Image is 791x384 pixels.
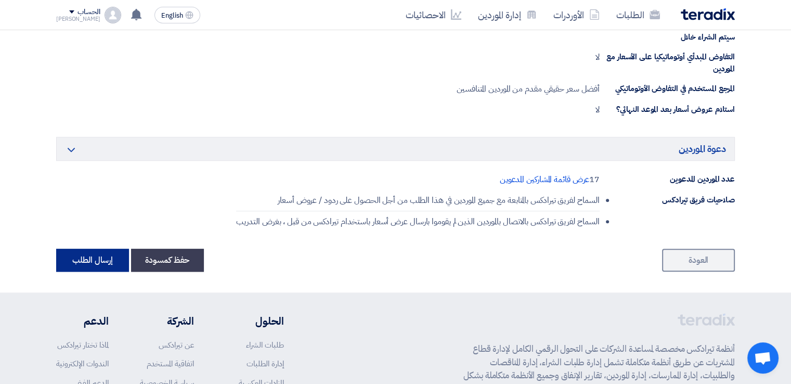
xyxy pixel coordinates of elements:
div: المرجع المستخدم في التفاوض الأوتوماتيكي [600,83,735,95]
li: الحلول [225,313,284,329]
a: عن تيرادكس [159,339,194,351]
div: لا [595,104,600,116]
img: profile_test.png [105,7,121,23]
li: الشركة [140,313,194,329]
div: أفضل سعر حقيقي مقدم من الموردين المتنافسين [457,83,600,95]
a: إدارة الموردين [470,3,545,27]
a: إدارة الطلبات [247,358,284,369]
div: لا [595,51,600,63]
a: Open chat [747,342,779,374]
button: إرسال الطلب [56,249,129,272]
div: استلام عروض أسعار بعد الموعد النهائي؟ [600,104,735,116]
li: السماح لفريق تيرادكس بالاتصال بالموردين الذين لم يقوموا بارسال عرض أسعار باستخدام تيرادكس من قبل ... [236,211,600,228]
a: الطلبات [608,3,668,27]
div: 17 [500,173,600,186]
h5: دعوة الموردين [56,137,735,160]
img: Teradix logo [681,8,735,20]
li: الدعم [56,313,109,329]
div: عدد الموردين المدعوين [600,173,735,185]
div: صلاحيات فريق تيرادكس [600,194,735,206]
button: English [154,7,200,23]
a: العودة [662,249,735,272]
a: اتفاقية المستخدم [147,358,194,369]
span: English [161,12,183,19]
div: التفاوض المبدأي أوتوماتيكيا على الأسعار مع الموردين [600,51,735,74]
a: الندوات الإلكترونية [56,358,109,369]
button: حفظ كمسودة [131,249,204,272]
div: سيتم الشراء خلال [600,31,735,43]
div: [PERSON_NAME] [56,16,100,22]
div: الحساب [77,8,100,17]
a: طلبات الشراء [246,339,284,351]
a: الأوردرات [545,3,608,27]
a: لماذا تختار تيرادكس [57,339,109,351]
a: الاحصائيات [397,3,470,27]
span: عرض قائمة المشاركين المدعوين [500,173,590,186]
li: السماح لفريق تيرادكس بالمتابعة مع جميع الموردين في هذا الطلب من أجل الحصول على ردود / عروض أسعار [236,194,600,211]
